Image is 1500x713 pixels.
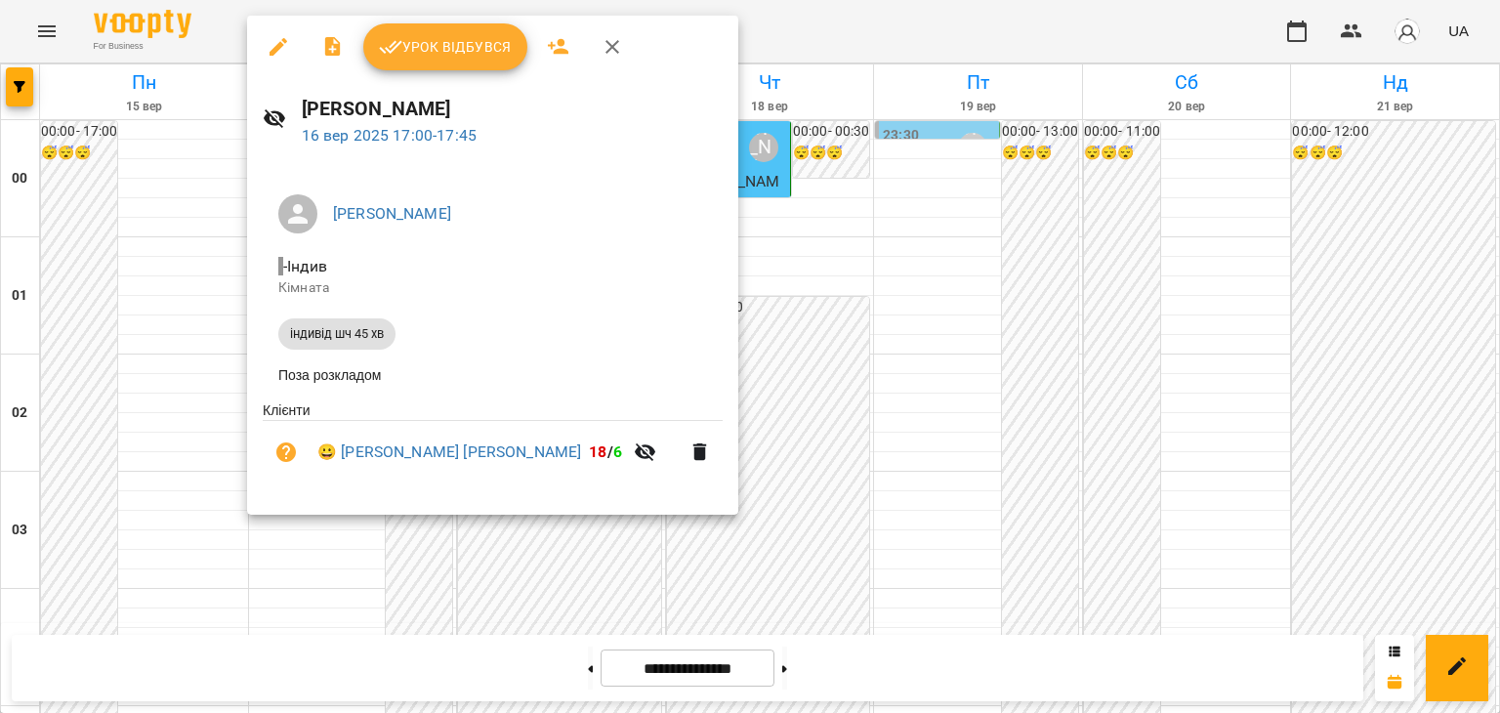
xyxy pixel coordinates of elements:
a: [PERSON_NAME] [333,204,451,223]
span: Урок відбувся [379,35,512,59]
a: 😀 [PERSON_NAME] [PERSON_NAME] [317,440,581,464]
button: Урок відбувся [363,23,527,70]
span: 18 [589,442,606,461]
b: / [589,442,622,461]
span: індивід шч 45 хв [278,325,396,343]
li: Поза розкладом [263,357,723,393]
a: 16 вер 2025 17:00-17:45 [302,126,477,145]
span: 6 [613,442,622,461]
button: Візит ще не сплачено. Додати оплату? [263,429,310,476]
span: - Індив [278,257,331,275]
h6: [PERSON_NAME] [302,94,724,124]
p: Кімната [278,278,707,298]
ul: Клієнти [263,400,723,491]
